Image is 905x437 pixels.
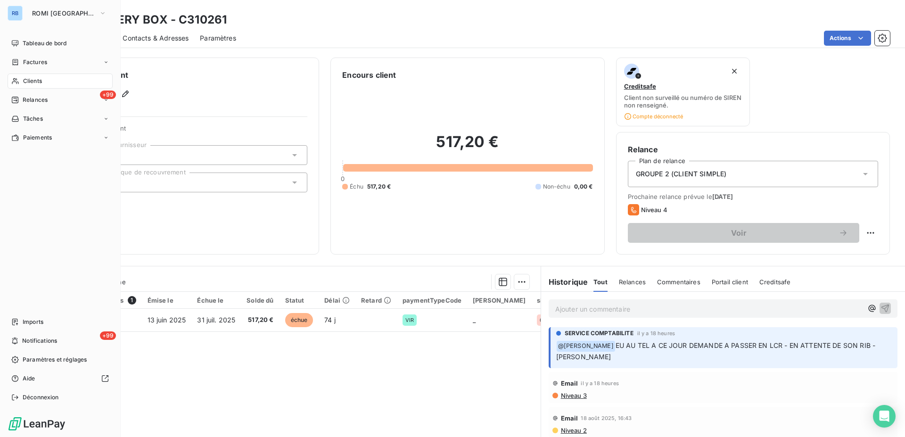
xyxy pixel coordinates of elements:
span: Clients [23,77,42,85]
span: 31 juil. 2025 [197,316,235,324]
span: Client non surveillé ou numéro de SIREN non renseigné. [624,94,742,109]
span: Tableau de bord [23,39,66,48]
span: 0 [341,175,345,182]
a: Paramètres et réglages [8,352,113,367]
a: Tableau de bord [8,36,113,51]
span: VIR [405,317,414,323]
span: Paramètres [200,33,236,43]
h3: MYSTERY BOX - C310261 [83,11,227,28]
span: @ [PERSON_NAME] [557,341,615,352]
a: Tâches [8,111,113,126]
a: Imports [8,314,113,330]
span: échue [285,313,313,327]
span: Creditsafe [624,82,656,90]
span: Voir [639,229,839,237]
img: Logo LeanPay [8,416,66,431]
div: siteCode [537,297,565,304]
span: 0,00 € [574,182,593,191]
span: Non-échu [543,182,570,191]
div: Retard [361,297,391,304]
span: Prochaine relance prévue le [628,193,878,200]
div: [PERSON_NAME] [473,297,526,304]
a: +99Relances [8,92,113,107]
span: Paiements [23,133,52,142]
div: paymentTypeCode [403,297,461,304]
button: Actions [824,31,871,46]
span: [DATE] [712,193,733,200]
span: SERVICE COMPTABILITE [565,329,633,338]
span: Contacts & Adresses [123,33,189,43]
h6: Encours client [342,69,396,81]
span: 1 [128,296,136,305]
span: 01-B07 [540,317,557,323]
h6: Historique [541,276,588,288]
span: _ [473,316,476,324]
a: Factures [8,55,113,70]
span: Portail client [712,278,748,286]
span: Tâches [23,115,43,123]
span: Email [561,414,578,422]
button: Voir [628,223,859,243]
span: Niveau 2 [560,427,587,434]
div: Émise le [148,297,186,304]
span: 13 juin 2025 [148,316,186,324]
span: 517,20 € [247,315,273,325]
span: Compte déconnecté [624,113,683,120]
span: 18 août 2025, 16:43 [581,415,632,421]
div: RB [8,6,23,21]
span: GROUPE 2 (CLIENT SIMPLE) [636,169,727,179]
span: Niveau 4 [641,206,667,214]
span: il y a 18 heures [637,330,675,336]
div: Open Intercom Messenger [873,405,896,428]
span: Niveau 3 [560,392,587,399]
span: Relances [619,278,646,286]
span: Imports [23,318,43,326]
div: Statut [285,297,313,304]
div: Solde dû [247,297,273,304]
span: +99 [100,331,116,340]
span: Déconnexion [23,393,59,402]
span: Creditsafe [759,278,791,286]
div: Délai [324,297,350,304]
span: Email [561,379,578,387]
span: Relances [23,96,48,104]
a: Paiements [8,130,113,145]
span: il y a 18 heures [581,380,618,386]
span: Échu [350,182,363,191]
span: 74 j [324,316,336,324]
span: +99 [100,91,116,99]
span: Aide [23,374,35,383]
span: Commentaires [657,278,700,286]
span: EU AU TEL A CE JOUR DEMANDE A PASSER EN LCR - EN ATTENTE DE SON RIB - [PERSON_NAME] [556,341,878,361]
h6: Relance [628,144,878,155]
span: 517,20 € [367,182,391,191]
div: Échue le [197,297,235,304]
button: CreditsafeClient non surveillé ou numéro de SIREN non renseigné.Compte déconnecté [616,58,750,126]
span: Notifications [22,337,57,345]
a: Aide [8,371,113,386]
h6: Informations client [57,69,307,81]
span: Propriétés Client [76,124,307,138]
span: ROMI [GEOGRAPHIC_DATA] [32,9,95,17]
a: Clients [8,74,113,89]
span: Paramètres et réglages [23,355,87,364]
span: Tout [593,278,608,286]
h2: 517,20 € [342,132,592,161]
span: Factures [23,58,47,66]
